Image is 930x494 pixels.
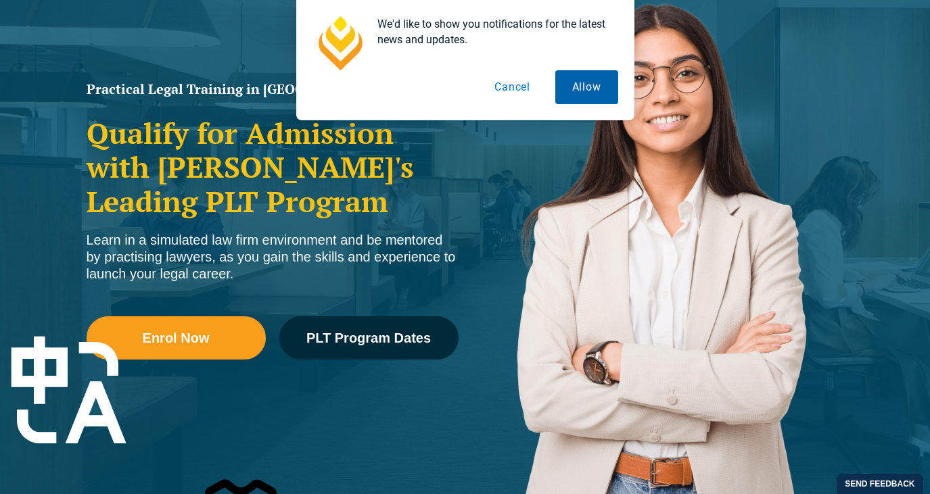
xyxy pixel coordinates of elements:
button: Allow [555,70,618,104]
img: notification icon [312,16,367,70]
a: Enrol Now [87,316,266,360]
button: Cancel [478,70,547,104]
a: PLT Program Dates [279,316,459,360]
div: We'd like to show you notifications for the latest news and updates. [367,16,618,47]
h2: Qualify for Admission with [PERSON_NAME]'s Leading PLT Program [87,116,459,218]
div: Learn in a simulated law firm environment and be mentored by practising lawyers, as you gain the ... [87,232,459,282]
